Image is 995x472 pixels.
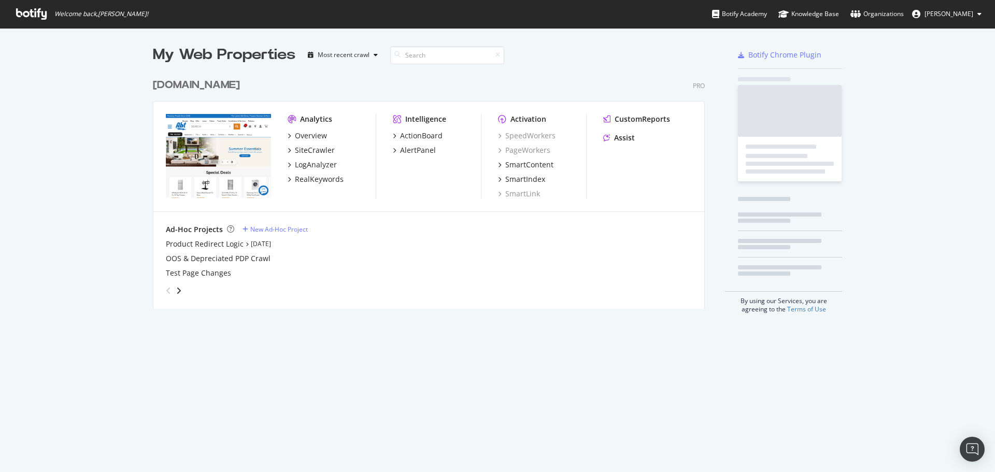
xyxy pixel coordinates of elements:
[166,268,231,278] a: Test Page Changes
[712,9,767,19] div: Botify Academy
[925,9,973,18] span: Michelle Stephens
[787,305,826,313] a: Terms of Use
[614,133,635,143] div: Assist
[304,47,382,63] button: Most recent crawl
[390,46,504,64] input: Search
[498,160,553,170] a: SmartContent
[693,81,705,90] div: Pro
[318,52,369,58] div: Most recent crawl
[738,50,821,60] a: Botify Chrome Plugin
[166,253,271,264] a: OOS & Depreciated PDP Crawl
[393,145,436,155] a: AlertPanel
[251,239,271,248] a: [DATE]
[615,114,670,124] div: CustomReports
[498,174,545,184] a: SmartIndex
[300,114,332,124] div: Analytics
[498,131,556,141] a: SpeedWorkers
[153,78,240,93] div: [DOMAIN_NAME]
[498,145,550,155] a: PageWorkers
[295,174,344,184] div: RealKeywords
[725,291,842,313] div: By using our Services, you are agreeing to the
[288,145,335,155] a: SiteCrawler
[505,160,553,170] div: SmartContent
[295,160,337,170] div: LogAnalyzer
[166,224,223,235] div: Ad-Hoc Projects
[748,50,821,60] div: Botify Chrome Plugin
[603,114,670,124] a: CustomReports
[960,437,985,462] div: Open Intercom Messenger
[295,131,327,141] div: Overview
[288,160,337,170] a: LogAnalyzer
[505,174,545,184] div: SmartIndex
[175,285,182,296] div: angle-right
[153,78,244,93] a: [DOMAIN_NAME]
[400,145,436,155] div: AlertPanel
[54,10,148,18] span: Welcome back, [PERSON_NAME] !
[153,45,295,65] div: My Web Properties
[243,225,308,234] a: New Ad-Hoc Project
[288,131,327,141] a: Overview
[778,9,839,19] div: Knowledge Base
[400,131,443,141] div: ActionBoard
[295,145,335,155] div: SiteCrawler
[250,225,308,234] div: New Ad-Hoc Project
[393,131,443,141] a: ActionBoard
[288,174,344,184] a: RealKeywords
[166,239,244,249] a: Product Redirect Logic
[166,114,271,198] img: abt.com
[405,114,446,124] div: Intelligence
[510,114,546,124] div: Activation
[904,6,990,22] button: [PERSON_NAME]
[603,133,635,143] a: Assist
[498,189,540,199] a: SmartLink
[850,9,904,19] div: Organizations
[153,65,713,309] div: grid
[162,282,175,299] div: angle-left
